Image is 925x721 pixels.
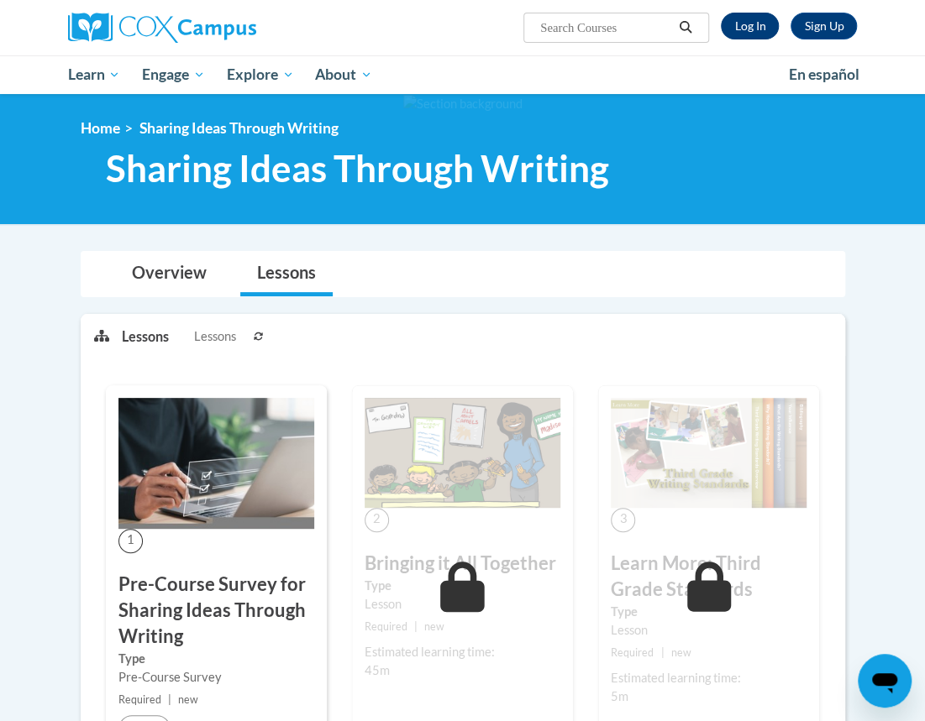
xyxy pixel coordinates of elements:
a: Lessons [240,252,333,296]
a: Cox Campus [68,13,314,43]
span: Explore [227,65,294,85]
label: Type [118,650,314,668]
label: Type [365,577,560,595]
span: Learn [67,65,120,85]
div: Lesson [365,595,560,614]
button: Search [673,18,698,38]
div: Pre-Course Survey [118,668,314,687]
a: Log In [721,13,779,39]
span: 45m [365,663,390,677]
span: En español [789,65,859,83]
a: Overview [115,252,223,296]
span: | [414,620,418,633]
span: 2 [365,508,389,532]
span: | [660,646,664,659]
img: Cox Campus [68,13,256,43]
a: Register [791,13,857,39]
a: En español [778,57,870,92]
img: Course Image [118,398,314,529]
div: Estimated learning time: [365,643,560,661]
span: new [178,693,198,706]
h3: Learn More: Third Grade Standards [611,551,807,603]
span: 3 [611,508,635,532]
label: Type [611,603,807,621]
span: Engage [142,65,205,85]
span: Required [611,646,654,659]
img: Course Image [365,398,560,508]
img: Section background [403,95,523,113]
input: Search Courses [539,18,673,38]
span: About [315,65,372,85]
a: Explore [216,55,305,94]
a: Home [81,119,120,137]
p: Lessons [122,327,169,346]
span: Required [118,693,161,706]
h3: Bringing it All Together [365,551,560,577]
a: About [304,55,383,94]
div: Estimated learning time: [611,669,807,687]
span: 5m [611,689,628,703]
div: Lesson [611,621,807,640]
span: new [671,646,691,659]
iframe: Button to launch messaging window [858,654,912,708]
div: Main menu [55,55,870,94]
span: | [168,693,171,706]
span: 1 [118,529,143,553]
img: Course Image [611,398,807,508]
a: Engage [131,55,216,94]
a: Learn [57,55,132,94]
span: new [424,620,444,633]
h3: Pre-Course Survey for Sharing Ideas Through Writing [118,572,314,649]
span: Sharing Ideas Through Writing [106,146,609,191]
span: Lessons [194,327,236,346]
span: Required [365,620,407,633]
span: Sharing Ideas Through Writing [139,119,339,137]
